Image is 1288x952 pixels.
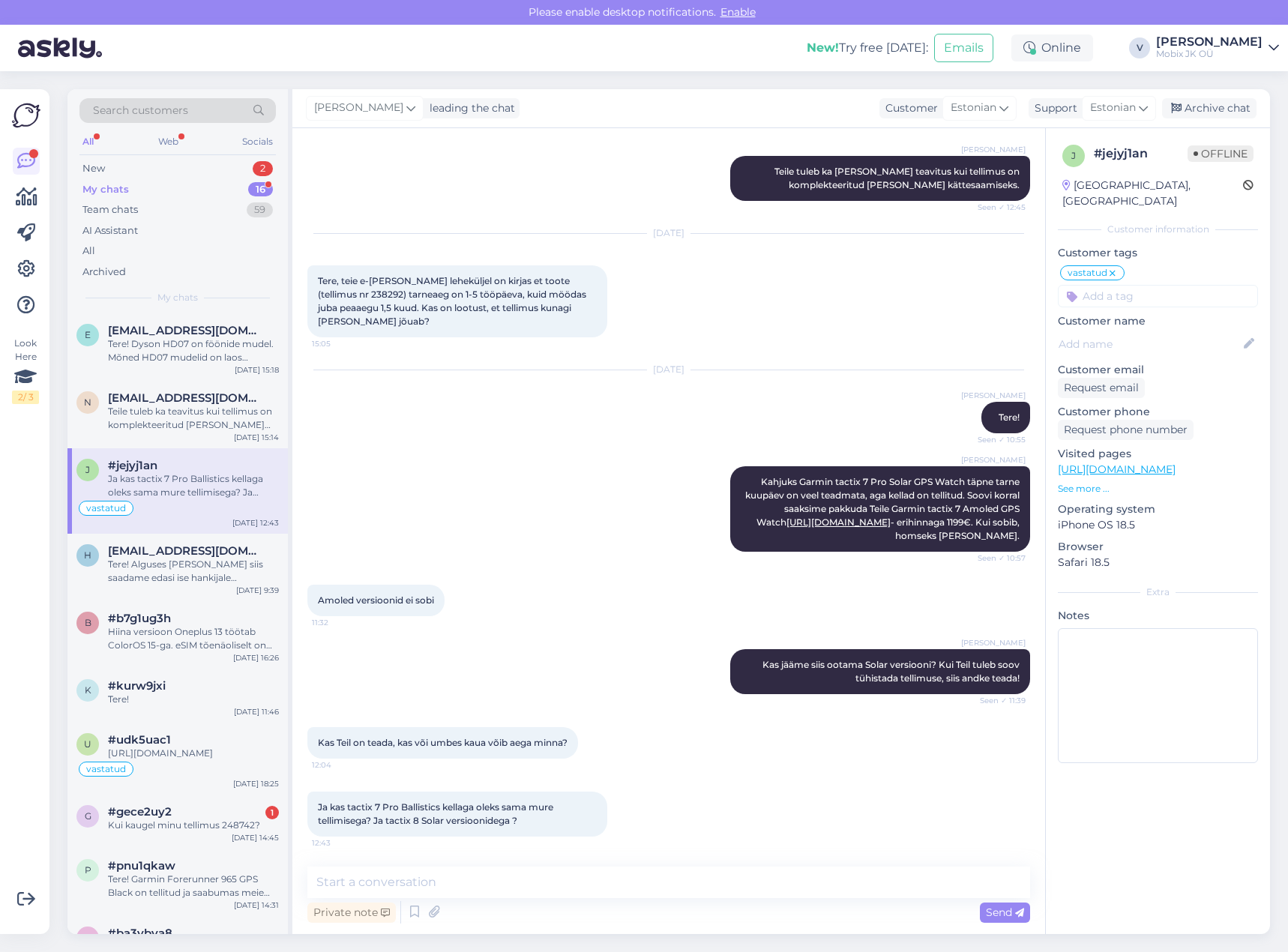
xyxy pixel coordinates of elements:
[108,558,279,585] div: Tere! Alguses [PERSON_NAME] siis saadame edasi ise hankijale garantiisse!
[879,100,938,116] div: Customer
[79,132,97,151] div: All
[82,265,126,280] div: Archived
[951,100,996,116] span: Estonian
[1058,362,1258,378] p: Customer email
[108,459,157,472] span: #jejyj1an
[232,517,279,528] div: [DATE] 12:43
[12,101,40,130] img: Askly Logo
[312,837,368,849] span: 12:43
[253,161,273,176] div: 2
[85,464,90,475] span: j
[1058,404,1258,420] p: Customer phone
[85,932,91,943] span: b
[312,338,368,349] span: 15:05
[12,337,39,404] div: Look Here
[762,659,1022,684] span: Kas jääme siis ootama Solar versiooni? Kui Teil tuleb soov tühistada tellimuse, siis andke teada!
[12,391,39,404] div: 2 / 3
[108,733,171,747] span: #udk5uac1
[1058,313,1258,329] p: Customer name
[312,617,368,628] span: 11:32
[86,504,126,513] span: vastatud
[82,182,129,197] div: My chats
[961,637,1026,648] span: [PERSON_NAME]
[233,778,279,789] div: [DATE] 18:25
[1058,608,1258,624] p: Notes
[1071,150,1076,161] span: j
[86,765,126,774] span: vastatud
[82,223,138,238] div: AI Assistant
[999,412,1020,423] span: Tere!
[108,819,279,832] div: Kui kaugel minu tellimus 248742?
[108,679,166,693] span: #kurw9jxi
[93,103,188,118] span: Search customers
[1058,378,1145,398] div: Request email
[774,166,1022,190] span: Teile tuleb ka [PERSON_NAME] teavitus kui tellimus on komplekteeritud [PERSON_NAME] kättesaamiseks.
[318,594,434,606] span: Amoled versioonid ei sobi
[969,552,1026,564] span: Seen ✓ 10:57
[1129,37,1150,58] div: V
[157,291,198,304] span: My chats
[424,100,515,116] div: leading the chat
[1058,446,1258,462] p: Visited pages
[248,182,273,197] div: 16
[108,927,172,940] span: #ba3vbya8
[85,810,91,822] span: g
[1058,517,1258,533] p: iPhone OS 18.5
[233,652,279,663] div: [DATE] 16:26
[807,40,839,55] b: New!
[1094,145,1188,163] div: # jejyj1an
[235,364,279,376] div: [DATE] 15:18
[1156,36,1263,48] div: [PERSON_NAME]
[318,275,589,327] span: Tere, teie e-[PERSON_NAME] leheküljel on kirjas et toote (tellimus nr 238292) tarneaeg on 1-5 töö...
[82,244,95,259] div: All
[108,337,279,364] div: Tere! Dyson HD07 on föönide mudel. Mõned HD07 mudelid on laos olemas!
[108,612,171,625] span: #b7g1ug3h
[108,544,264,558] span: hheiiily@gmail.com
[307,903,396,923] div: Private note
[155,132,181,151] div: Web
[236,585,279,596] div: [DATE] 9:39
[969,434,1026,445] span: Seen ✓ 10:55
[234,900,279,911] div: [DATE] 14:31
[234,706,279,717] div: [DATE] 11:46
[1156,48,1263,60] div: Mobix JK OÜ
[969,202,1026,213] span: Seen ✓ 12:45
[234,432,279,443] div: [DATE] 15:14
[807,39,928,57] div: Try free [DATE]:
[1058,555,1258,570] p: Safari 18.5
[961,144,1026,155] span: [PERSON_NAME]
[312,759,368,771] span: 12:04
[108,873,279,900] div: Tere! Garmin Forerunner 965 GPS Black on tellitud ja saabumas meie lattu järgmisel nädalal!
[84,549,91,561] span: h
[745,476,1022,541] span: Kahjuks Garmin tactix 7 Pro Solar GPS Watch täpne tarne kuupäev on veel teadmata, aga kellad on t...
[1058,223,1258,236] div: Customer information
[986,906,1024,919] span: Send
[85,864,91,876] span: p
[108,805,172,819] span: #gece2uy2
[232,832,279,843] div: [DATE] 14:45
[969,695,1026,706] span: Seen ✓ 11:39
[1058,501,1258,517] p: Operating system
[239,132,276,151] div: Socials
[934,34,993,62] button: Emails
[247,202,273,217] div: 59
[1058,245,1258,261] p: Customer tags
[961,454,1026,466] span: [PERSON_NAME]
[1058,463,1176,476] a: [URL][DOMAIN_NAME]
[108,391,264,405] span: neve.karjus.001@mail.ee
[84,738,91,750] span: u
[1090,100,1136,116] span: Estonian
[786,516,891,528] a: [URL][DOMAIN_NAME]
[716,5,760,19] span: Enable
[314,100,403,116] span: [PERSON_NAME]
[1188,145,1254,162] span: Offline
[1059,336,1241,352] input: Add name
[307,226,1030,240] div: [DATE]
[961,390,1026,401] span: [PERSON_NAME]
[1058,285,1258,307] input: Add a tag
[1068,268,1107,277] span: vastatud
[108,472,279,499] div: Ja kas tactix 7 Pro Ballistics kellaga oleks sama mure tellimisega? Ja tactix 8 Solar versioonide...
[85,329,91,340] span: e
[84,397,91,408] span: n
[265,806,279,819] div: 1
